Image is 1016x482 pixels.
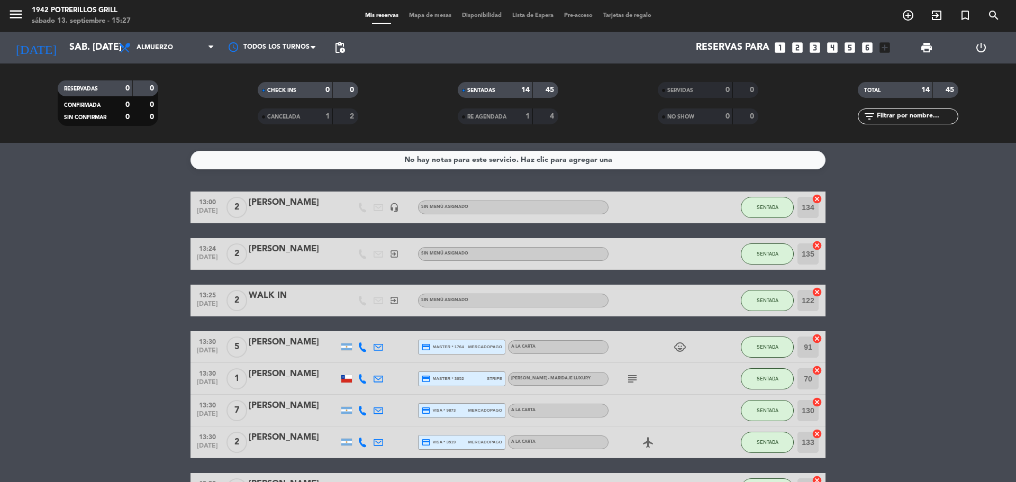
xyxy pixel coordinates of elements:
span: 13:00 [194,195,221,207]
span: Reservas para [696,42,769,53]
span: Mis reservas [360,13,404,19]
span: visa * 9873 [421,406,456,415]
div: sábado 13. septiembre - 15:27 [32,16,131,26]
span: print [920,41,933,54]
span: pending_actions [333,41,346,54]
button: SENTADA [741,243,794,265]
span: [PERSON_NAME] - Maridaje Luxury [511,376,591,380]
i: add_circle_outline [902,9,914,22]
span: master * 1764 [421,342,464,352]
button: SENTADA [741,290,794,311]
strong: 0 [325,86,330,94]
i: cancel [812,429,822,439]
span: CONFIRMADA [64,103,101,108]
span: Sin menú asignado [421,205,468,209]
i: looks_3 [808,41,822,54]
span: stripe [487,375,502,382]
span: master * 3052 [421,374,464,384]
span: [DATE] [194,301,221,313]
span: CHECK INS [267,88,296,93]
strong: 0 [125,113,130,121]
span: SERVIDAS [667,88,693,93]
div: [PERSON_NAME] [249,196,339,210]
i: airplanemode_active [642,436,655,449]
i: cancel [812,333,822,344]
span: SIN CONFIRMAR [64,115,106,120]
span: SENTADA [757,376,778,381]
i: add_box [878,41,892,54]
span: [DATE] [194,442,221,454]
i: search [987,9,1000,22]
span: SENTADAS [467,88,495,93]
strong: 0 [750,113,756,120]
strong: 4 [550,113,556,120]
strong: 0 [150,101,156,108]
span: Lista de Espera [507,13,559,19]
span: SENTADA [757,204,778,210]
div: 1942 Potrerillos Grill [32,5,131,16]
span: 5 [226,337,247,358]
button: SENTADA [741,197,794,218]
button: SENTADA [741,368,794,389]
i: [DATE] [8,36,64,59]
i: exit_to_app [389,249,399,259]
span: Tarjetas de regalo [598,13,657,19]
strong: 0 [750,86,756,94]
i: power_settings_new [975,41,987,54]
span: RESERVADAS [64,86,98,92]
i: cancel [812,397,822,407]
i: credit_card [421,438,431,447]
i: subject [626,372,639,385]
span: CANCELADA [267,114,300,120]
span: A LA CARTA [511,344,536,349]
span: NO SHOW [667,114,694,120]
span: SENTADA [757,407,778,413]
span: Mapa de mesas [404,13,457,19]
i: cancel [812,240,822,251]
div: [PERSON_NAME] [249,431,339,444]
button: menu [8,6,24,26]
span: [DATE] [194,254,221,266]
input: Filtrar por nombre... [876,111,958,122]
span: 13:25 [194,288,221,301]
div: [PERSON_NAME] [249,367,339,381]
i: credit_card [421,374,431,384]
strong: 0 [350,86,356,94]
span: RE AGENDADA [467,114,506,120]
span: 1 [226,368,247,389]
i: credit_card [421,406,431,415]
i: turned_in_not [959,9,972,22]
strong: 45 [946,86,956,94]
i: looks_6 [860,41,874,54]
span: visa * 3519 [421,438,456,447]
span: SENTADA [757,439,778,445]
div: [PERSON_NAME] [249,242,339,256]
i: child_care [674,341,686,353]
i: looks_one [773,41,787,54]
span: 7 [226,400,247,421]
strong: 14 [521,86,530,94]
span: A LA CARTA [511,440,536,444]
span: TOTAL [864,88,881,93]
button: SENTADA [741,400,794,421]
div: No hay notas para este servicio. Haz clic para agregar una [404,154,612,166]
span: 2 [226,243,247,265]
strong: 45 [546,86,556,94]
span: 13:24 [194,242,221,254]
div: [PERSON_NAME] [249,335,339,349]
span: 13:30 [194,335,221,347]
span: Disponibilidad [457,13,507,19]
strong: 1 [325,113,330,120]
strong: 0 [725,113,730,120]
strong: 0 [125,101,130,108]
div: LOG OUT [954,32,1008,63]
span: mercadopago [468,343,502,350]
span: SENTADA [757,251,778,257]
button: SENTADA [741,432,794,453]
i: exit_to_app [389,296,399,305]
span: SENTADA [757,344,778,350]
strong: 14 [921,86,930,94]
span: [DATE] [194,207,221,220]
span: 13:30 [194,367,221,379]
span: mercadopago [468,407,502,414]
